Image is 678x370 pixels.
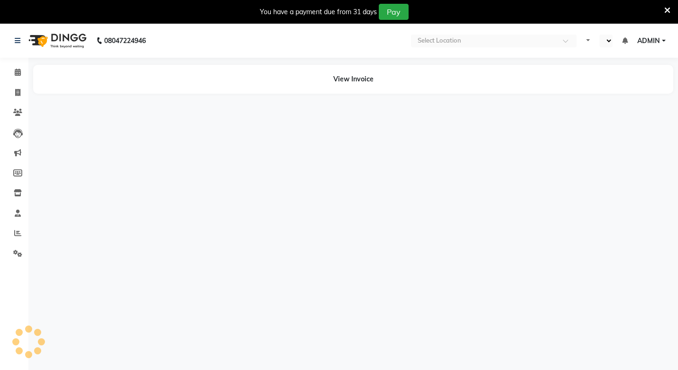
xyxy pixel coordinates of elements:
div: View Invoice [33,65,673,94]
button: Pay [379,4,409,20]
div: Select Location [418,36,461,45]
img: logo [24,27,89,54]
div: You have a payment due from 31 days [260,7,377,17]
span: ADMIN [637,36,660,46]
b: 08047224946 [104,27,146,54]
